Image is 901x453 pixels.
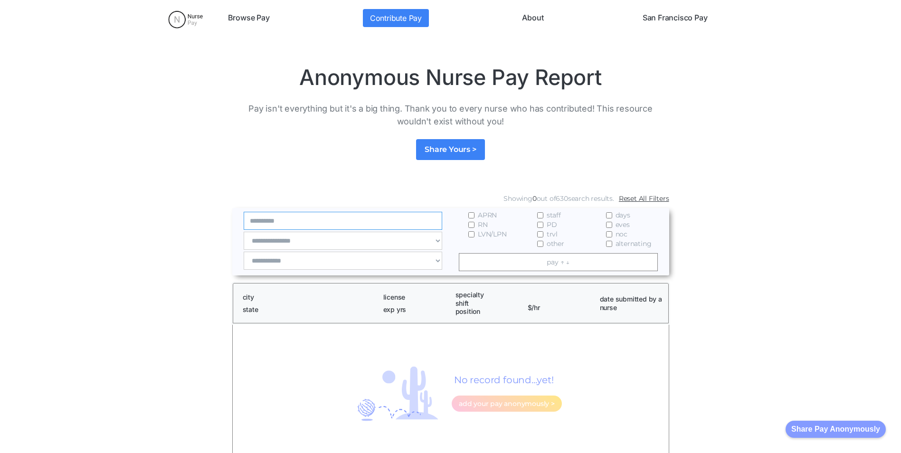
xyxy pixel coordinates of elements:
a: Reset All Filters [619,194,669,203]
h1: state [243,305,375,314]
span: LVN/LPN [478,229,507,239]
input: days [606,212,612,218]
a: San Francisco Pay [639,9,711,27]
h1: date submitted by a nurse [600,295,664,311]
div: Showing out of search results. [503,194,614,203]
h1: specialty [455,291,519,299]
input: RN [468,222,474,228]
span: 630 [556,194,568,203]
span: staff [547,210,561,220]
input: APRN [468,212,474,218]
input: eves [606,222,612,228]
input: staff [537,212,543,218]
span: alternating [616,239,652,248]
input: alternating [606,241,612,247]
span: PD [547,220,557,229]
h1: position [455,307,519,316]
button: Share Pay Anonymously [786,421,886,438]
input: trvl [537,231,543,237]
h1: $/hr [528,295,591,311]
p: Pay isn't everything but it's a big thing. Thank you to every nurse who has contributed! This res... [232,102,669,128]
input: PD [537,222,543,228]
h1: city [243,293,375,302]
a: add your pay anonymously > [452,396,562,412]
form: Email Form [232,191,669,275]
span: other [547,239,564,248]
a: Browse Pay [224,9,274,27]
a: About [518,9,547,27]
h1: exp yrs [383,305,447,314]
span: trvl [547,229,558,239]
input: other [537,241,543,247]
span: days [616,210,630,220]
span: noc [616,229,627,239]
h1: Anonymous Nurse Pay Report [232,64,669,91]
input: LVN/LPN [468,231,474,237]
a: pay ↑ ↓ [459,253,658,271]
span: APRN [478,210,497,220]
span: 0 [532,194,537,203]
a: Contribute Pay [363,9,429,27]
input: noc [606,231,612,237]
span: RN [478,220,488,229]
h1: shift [455,299,519,308]
span: eves [616,220,630,229]
h1: No record found...yet! [452,374,554,386]
a: Share Yours > [416,139,484,160]
h1: license [383,293,447,302]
